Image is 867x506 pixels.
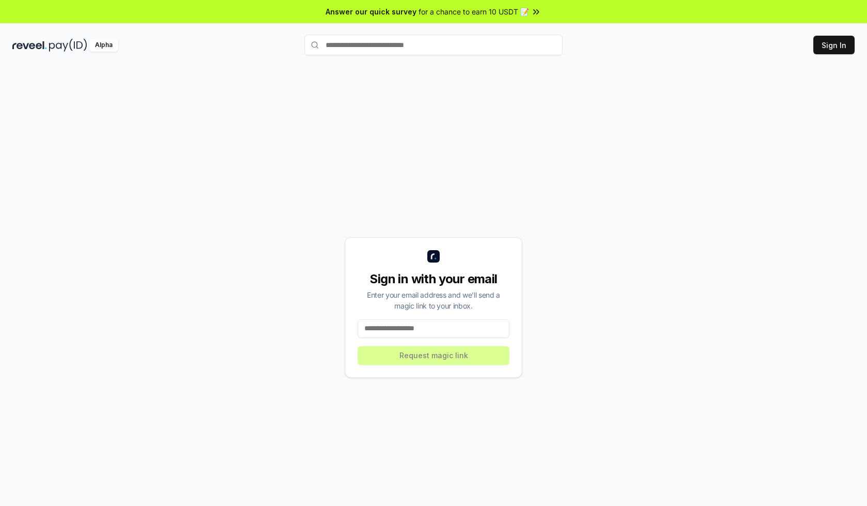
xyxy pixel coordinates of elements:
[358,271,509,287] div: Sign in with your email
[12,39,47,52] img: reveel_dark
[89,39,118,52] div: Alpha
[358,289,509,311] div: Enter your email address and we’ll send a magic link to your inbox.
[49,39,87,52] img: pay_id
[813,36,855,54] button: Sign In
[427,250,440,263] img: logo_small
[326,6,416,17] span: Answer our quick survey
[419,6,529,17] span: for a chance to earn 10 USDT 📝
